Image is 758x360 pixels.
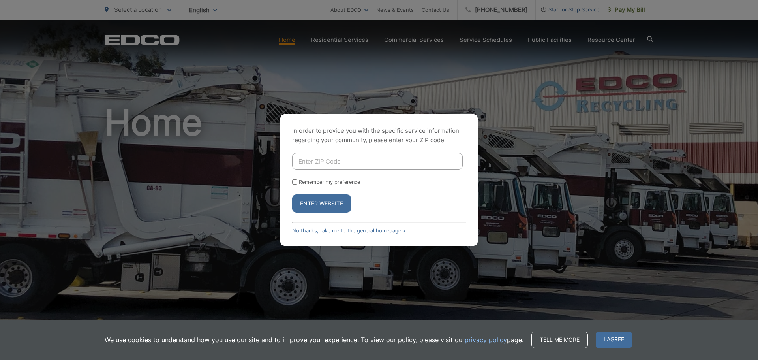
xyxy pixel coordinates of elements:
[299,179,360,185] label: Remember my preference
[465,335,507,345] a: privacy policy
[596,332,632,348] span: I agree
[292,126,466,145] p: In order to provide you with the specific service information regarding your community, please en...
[292,153,463,170] input: Enter ZIP Code
[292,194,351,213] button: Enter Website
[531,332,588,348] a: Tell me more
[292,228,406,234] a: No thanks, take me to the general homepage >
[105,335,523,345] p: We use cookies to understand how you use our site and to improve your experience. To view our pol...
